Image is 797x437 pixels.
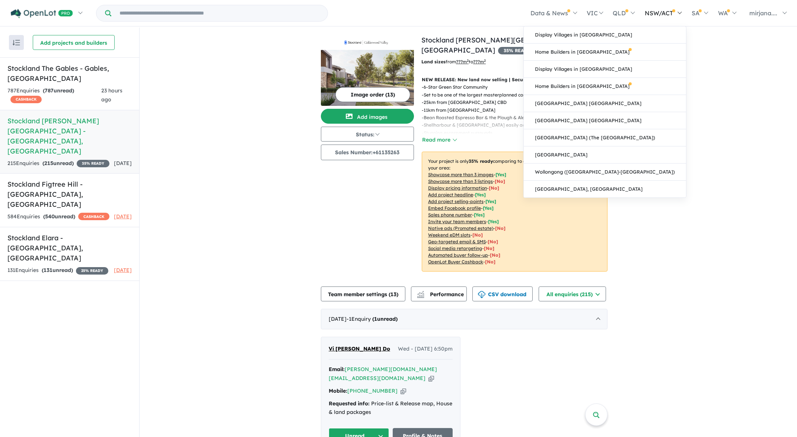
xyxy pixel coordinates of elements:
a: Home Builders in [GEOGRAPHIC_DATA] [524,44,686,61]
a: [GEOGRAPHIC_DATA] [GEOGRAPHIC_DATA] [524,95,686,112]
input: Try estate name, suburb, builder or developer [113,5,326,21]
a: [GEOGRAPHIC_DATA] [GEOGRAPHIC_DATA] [524,112,686,129]
a: [GEOGRAPHIC_DATA] (The [GEOGRAPHIC_DATA]) [524,129,686,146]
span: mirjana.... [749,9,777,17]
a: Display Villages in [GEOGRAPHIC_DATA] [524,26,686,44]
a: [GEOGRAPHIC_DATA], [GEOGRAPHIC_DATA] [524,181,686,197]
img: Openlot PRO Logo White [11,9,73,18]
a: Home Builders in [GEOGRAPHIC_DATA] [524,78,686,95]
a: [GEOGRAPHIC_DATA] [524,146,686,164]
a: Wollongong ([GEOGRAPHIC_DATA]-[GEOGRAPHIC_DATA]) [524,164,686,181]
a: Display Villages in [GEOGRAPHIC_DATA] [524,61,686,78]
